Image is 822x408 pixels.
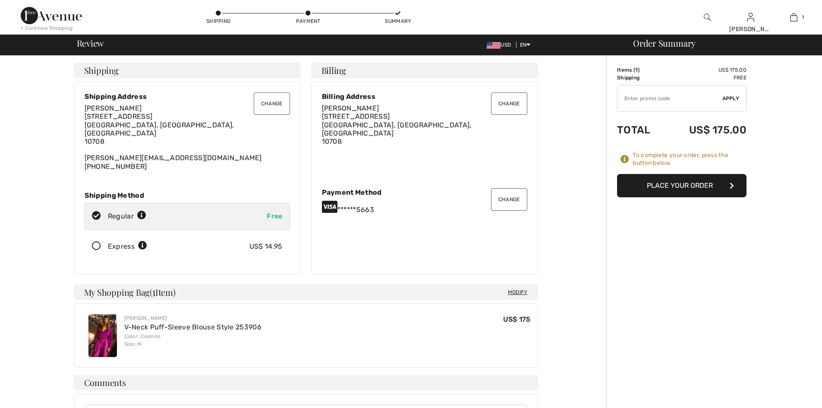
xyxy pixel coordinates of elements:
[267,212,282,220] span: Free
[747,13,754,21] a: Sign In
[385,17,411,25] div: Summary
[322,104,379,112] span: [PERSON_NAME]
[635,67,638,73] span: 1
[520,42,531,48] span: EN
[88,314,117,357] img: V-Neck Puff-Sleeve Blouse Style 253906
[665,115,746,145] td: US$ 175.00
[322,188,527,196] div: Payment Method
[617,66,665,74] td: Items ( )
[85,104,290,171] div: [PERSON_NAME][EMAIL_ADDRESS][DOMAIN_NAME] [PHONE_NUMBER]
[487,42,514,48] span: USD
[124,314,261,322] div: [PERSON_NAME]
[633,152,746,167] div: To complete your order, press the button below.
[729,25,772,34] div: [PERSON_NAME]
[254,92,290,115] button: Change
[617,85,722,111] input: Promo code
[491,188,527,211] button: Change
[623,39,817,47] div: Order Summary
[747,12,754,22] img: My Info
[295,17,321,25] div: Payment
[84,66,119,75] span: Shipping
[665,74,746,82] td: Free
[77,39,104,47] span: Review
[491,92,527,115] button: Change
[487,42,501,49] img: US Dollar
[617,115,665,145] td: Total
[124,323,261,331] a: V-Neck Puff-Sleeve Blouse Style 253906
[617,174,746,197] button: Place Your Order
[108,241,147,252] div: Express
[74,375,538,390] h4: Comments
[617,74,665,82] td: Shipping
[108,211,146,221] div: Regular
[85,104,142,112] span: [PERSON_NAME]
[205,17,231,25] div: Shipping
[85,92,290,101] div: Shipping Address
[704,12,711,22] img: search the website
[722,95,740,102] span: Apply
[321,66,346,75] span: Billing
[150,286,175,298] span: ( Item)
[508,288,528,297] span: Modify
[802,13,804,21] span: 1
[665,66,746,74] td: US$ 175.00
[21,7,82,24] img: 1ère Avenue
[503,315,530,323] span: US$ 175
[85,191,290,199] div: Shipping Method
[790,12,797,22] img: My Bag
[74,285,538,300] h4: My Shopping Bag
[124,332,261,348] div: Color: Cosmos Size: M
[249,241,283,252] div: US$ 14.95
[322,92,527,101] div: Billing Address
[85,112,234,145] span: [STREET_ADDRESS] [GEOGRAPHIC_DATA], [GEOGRAPHIC_DATA], [GEOGRAPHIC_DATA] 10708
[772,12,815,22] a: 1
[322,112,472,145] span: [STREET_ADDRESS] [GEOGRAPHIC_DATA], [GEOGRAPHIC_DATA], [GEOGRAPHIC_DATA] 10708
[21,24,73,32] div: < Continue Shopping
[152,286,155,297] span: 1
